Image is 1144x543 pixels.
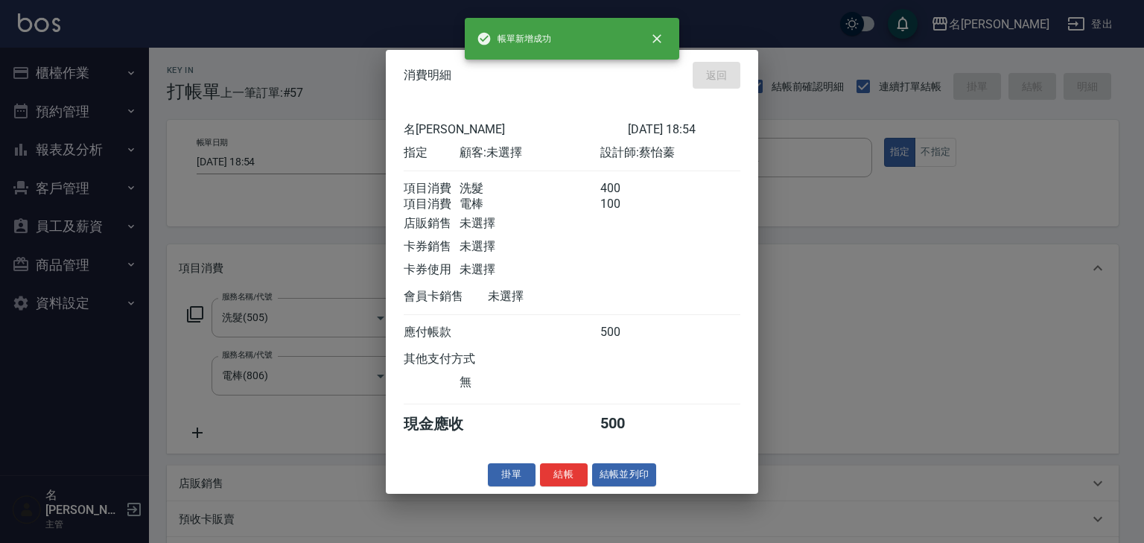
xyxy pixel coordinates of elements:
[460,262,600,278] div: 未選擇
[460,197,600,212] div: 電棒
[404,181,460,197] div: 項目消費
[404,289,488,305] div: 會員卡銷售
[540,463,588,486] button: 結帳
[600,414,656,434] div: 500
[404,145,460,161] div: 指定
[460,216,600,232] div: 未選擇
[641,22,673,55] button: close
[404,122,628,138] div: 名[PERSON_NAME]
[460,181,600,197] div: 洗髮
[477,31,551,46] span: 帳單新增成功
[460,375,600,390] div: 無
[600,197,656,212] div: 100
[404,414,488,434] div: 現金應收
[628,122,740,138] div: [DATE] 18:54
[488,289,628,305] div: 未選擇
[600,181,656,197] div: 400
[460,145,600,161] div: 顧客: 未選擇
[404,239,460,255] div: 卡券銷售
[488,463,536,486] button: 掛單
[592,463,657,486] button: 結帳並列印
[600,145,740,161] div: 設計師: 蔡怡蓁
[404,262,460,278] div: 卡券使用
[404,197,460,212] div: 項目消費
[404,68,451,83] span: 消費明細
[404,216,460,232] div: 店販銷售
[460,239,600,255] div: 未選擇
[600,325,656,340] div: 500
[404,352,516,367] div: 其他支付方式
[404,325,460,340] div: 應付帳款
